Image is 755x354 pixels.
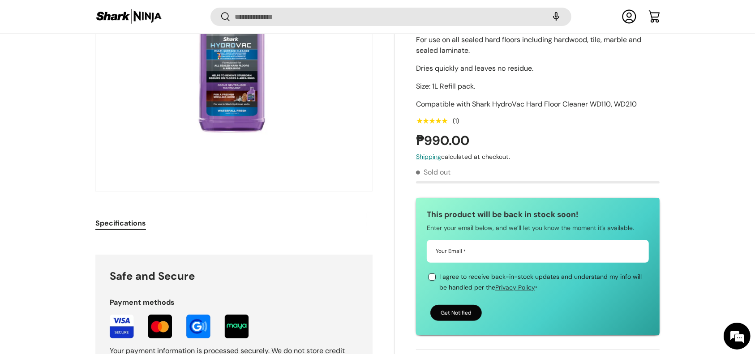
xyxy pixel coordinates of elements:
h3: Safe and Secure [110,269,358,283]
div: Chat with us now [47,50,150,62]
strong: ₱990.00 [416,132,472,149]
span: We're online! [52,113,124,203]
span: ★★★★★ [416,116,448,125]
span: Sold out [416,167,450,177]
button: Get Notified [430,305,482,321]
textarea: Type your message and hit 'Enter' [4,244,171,276]
speech-search-button: Search by voice [542,7,571,27]
div: calculated at checkout. [416,152,660,162]
a: Shipping [416,153,441,161]
div: Minimize live chat window [147,4,168,26]
span: I agree to receive back-in-stock updates and understand my info will be handled per the [439,273,642,291]
a: Privacy Policy [495,283,535,291]
p: Payment methods [110,298,358,307]
div: 5.0 out of 5.0 stars [416,117,448,125]
p: Dries quickly and leaves no residue. [416,63,660,74]
p: Compatible with Shark HydroVac Hard Floor Cleaner WD110, WD210 [416,99,660,110]
h3: This product will be back in stock soon! [427,209,649,220]
p: Size: 1L Refill pack. [416,81,660,92]
button: Specifications [95,213,146,233]
div: (1) [453,118,459,124]
img: Shark Ninja Philippines [95,8,163,26]
p: Enter your email below, and we’ll let you know the moment it’s available. [427,223,649,234]
p: For use on all sealed hard floors including hardwood, tile, marble and sealed laminate. [416,34,660,56]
